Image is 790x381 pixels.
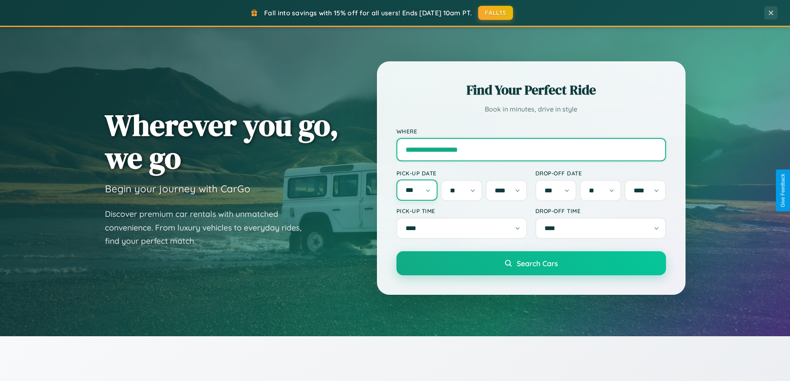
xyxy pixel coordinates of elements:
[105,182,250,195] h3: Begin your journey with CarGo
[517,259,558,268] span: Search Cars
[264,9,472,17] span: Fall into savings with 15% off for all users! Ends [DATE] 10am PT.
[535,170,666,177] label: Drop-off Date
[105,109,339,174] h1: Wherever you go, we go
[478,6,513,20] button: FALL15
[780,174,786,207] div: Give Feedback
[396,128,666,135] label: Where
[396,207,527,214] label: Pick-up Time
[396,81,666,99] h2: Find Your Perfect Ride
[105,207,312,248] p: Discover premium car rentals with unmatched convenience. From luxury vehicles to everyday rides, ...
[535,207,666,214] label: Drop-off Time
[396,251,666,275] button: Search Cars
[396,103,666,115] p: Book in minutes, drive in style
[396,170,527,177] label: Pick-up Date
